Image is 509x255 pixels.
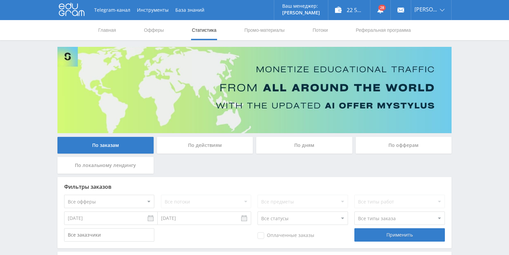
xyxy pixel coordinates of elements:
[57,137,154,154] div: По заказам
[57,47,452,133] img: Banner
[282,10,320,15] p: [PERSON_NAME]
[64,184,445,190] div: Фильтры заказов
[282,3,320,9] p: Ваш менеджер:
[354,228,445,242] div: Применить
[414,7,438,12] span: [PERSON_NAME]
[57,157,154,174] div: По локальному лендингу
[356,137,452,154] div: По офферам
[143,20,165,40] a: Офферы
[256,137,352,154] div: По дням
[244,20,285,40] a: Промо-материалы
[64,228,154,242] input: Все заказчики
[258,232,314,239] span: Оплаченные заказы
[191,20,217,40] a: Статистика
[98,20,117,40] a: Главная
[355,20,411,40] a: Реферальная программа
[312,20,329,40] a: Потоки
[157,137,253,154] div: По действиям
